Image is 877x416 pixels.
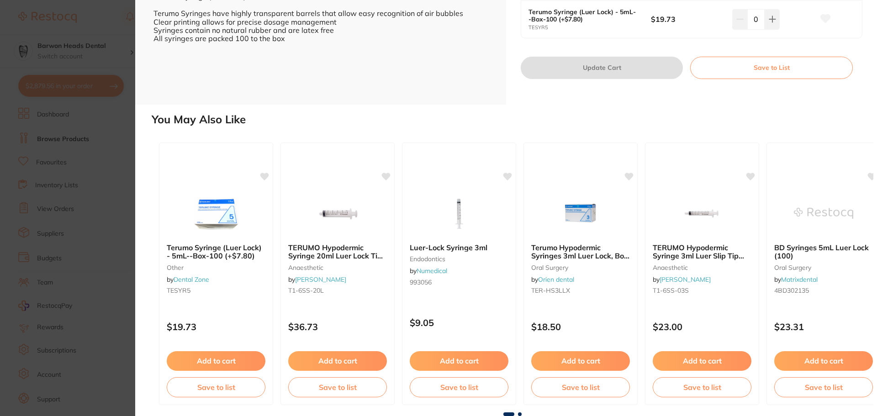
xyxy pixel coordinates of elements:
[167,275,209,284] span: by
[288,264,387,271] small: anaesthetic
[308,190,367,236] img: TERUMO Hypodermic Syringe 20ml Luer Lock Tip Box of 50
[531,377,630,397] button: Save to list
[774,287,873,294] small: 4BD302135
[288,321,387,332] p: $36.73
[781,275,818,284] a: Matrixdental
[528,8,639,23] b: Terumo Syringe (Luer Lock) - 5mL--Box-100 (+$7.80)
[410,243,508,252] b: Luer-Lock Syringe 3ml
[774,264,873,271] small: oral surgery
[794,190,853,236] img: BD Syringes 5mL Luer Lock (100)
[429,190,489,236] img: Luer-Lock Syringe 3ml
[531,243,630,260] b: Terumo Hypodermic Syringes 3ml Luer Lock, Box of 100
[653,264,751,271] small: anaesthetic
[531,351,630,370] button: Add to cart
[774,377,873,397] button: Save to list
[651,14,724,24] b: $19.73
[528,25,651,31] small: TESYR5
[410,377,508,397] button: Save to list
[167,377,265,397] button: Save to list
[410,317,508,328] p: $9.05
[653,243,751,260] b: TERUMO Hypodermic Syringe 3ml Luer Slip Tip Box of 100
[653,351,751,370] button: Add to cart
[774,275,818,284] span: by
[167,243,265,260] b: Terumo Syringe (Luer Lock) - 5mL--Box-100 (+$7.80)
[410,351,508,370] button: Add to cart
[774,351,873,370] button: Add to cart
[152,113,873,126] h2: You May Also Like
[531,275,574,284] span: by
[531,287,630,294] small: TER-HS3LLX
[774,321,873,332] p: $23.31
[774,243,873,260] b: BD Syringes 5mL Luer Lock (100)
[531,321,630,332] p: $18.50
[295,275,346,284] a: [PERSON_NAME]
[288,275,346,284] span: by
[551,190,610,236] img: Terumo Hypodermic Syringes 3ml Luer Lock, Box of 100
[690,57,853,79] button: Save to List
[167,287,265,294] small: TESYR5
[410,255,508,263] small: endodontics
[653,275,711,284] span: by
[410,267,447,275] span: by
[288,243,387,260] b: TERUMO Hypodermic Syringe 20ml Luer Lock Tip Box of 50
[653,321,751,332] p: $23.00
[288,351,387,370] button: Add to cart
[288,287,387,294] small: T1-6SS-20L
[531,264,630,271] small: oral surgery
[288,377,387,397] button: Save to list
[167,351,265,370] button: Add to cart
[672,190,732,236] img: TERUMO Hypodermic Syringe 3ml Luer Slip Tip Box of 100
[417,267,447,275] a: Numedical
[174,275,209,284] a: Dental Zone
[653,287,751,294] small: T1-6SS-03S
[660,275,711,284] a: [PERSON_NAME]
[538,275,574,284] a: Orien dental
[167,321,265,332] p: $19.73
[653,377,751,397] button: Save to list
[410,279,508,286] small: 993056
[521,57,683,79] button: Update Cart
[186,190,246,236] img: Terumo Syringe (Luer Lock) - 5mL--Box-100 (+$7.80)
[167,264,265,271] small: other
